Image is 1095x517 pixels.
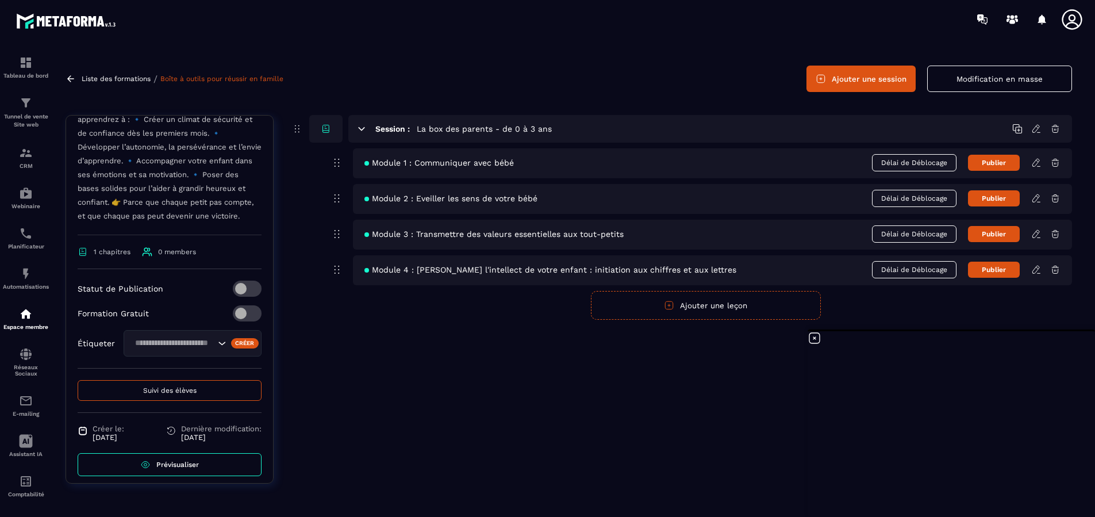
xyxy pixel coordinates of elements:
[94,248,130,256] span: 1 chapitres
[3,284,49,290] p: Automatisations
[3,466,49,506] a: accountantaccountantComptabilité
[3,218,49,258] a: schedulerschedulerPlanificateur
[927,66,1072,92] button: Modification en masse
[872,190,956,207] span: Délai de Déblocage
[181,424,262,433] span: Dernière modification:
[364,265,736,274] span: Module 4 : [PERSON_NAME] l'intellect de votre enfant : initiation aux chiffres et aux lettres
[872,154,956,171] span: Délai de Déblocage
[19,394,33,408] img: email
[3,258,49,298] a: automationsautomationsAutomatisations
[131,337,215,350] input: Search for option
[872,261,956,278] span: Délai de Déblocage
[19,186,33,200] img: automations
[19,347,33,361] img: social-network
[78,453,262,476] a: Prévisualiser
[181,433,262,442] p: [DATE]
[3,47,49,87] a: formationformationTableau de bord
[19,146,33,160] img: formation
[3,298,49,339] a: automationsautomationsEspace membre
[3,364,49,377] p: Réseaux Sociaux
[3,426,49,466] a: Assistant IA
[968,155,1020,171] button: Publier
[78,284,163,293] p: Statut de Publication
[78,380,262,401] button: Suivi des élèves
[82,75,151,83] a: Liste des formations
[3,411,49,417] p: E-mailing
[375,124,410,133] h6: Session :
[3,491,49,497] p: Comptabilité
[19,96,33,110] img: formation
[16,10,120,32] img: logo
[3,72,49,79] p: Tableau de bord
[364,229,624,239] span: Module 3 : Transmettre des valeurs essentielles aux tout-petits
[3,203,49,209] p: Webinaire
[806,66,916,92] button: Ajouter une session
[3,385,49,426] a: emailemailE-mailing
[3,243,49,250] p: Planificateur
[872,225,956,243] span: Délai de Déblocage
[143,386,197,395] span: Suivi des élèves
[3,324,49,330] p: Espace membre
[3,339,49,385] a: social-networksocial-networkRéseaux Sociaux
[156,461,199,469] span: Prévisualiser
[78,309,149,318] p: Formation Gratuit
[78,339,115,348] p: Étiqueter
[968,262,1020,278] button: Publier
[3,87,49,137] a: formationformationTunnel de vente Site web
[591,291,821,320] button: Ajouter une leçon
[968,190,1020,206] button: Publier
[93,433,124,442] p: [DATE]
[364,158,514,167] span: Module 1 : Communiquer avec bébé
[158,248,196,256] span: 0 members
[19,227,33,240] img: scheduler
[231,338,259,349] div: Créer
[3,451,49,457] p: Assistant IA
[19,56,33,70] img: formation
[160,75,283,83] a: Boîte à outils pour réussir en famille
[3,137,49,178] a: formationformationCRM
[968,226,1020,242] button: Publier
[19,307,33,321] img: automations
[19,267,33,281] img: automations
[417,123,552,135] h5: La box des parents - de 0 à 3 ans
[124,330,262,357] div: Search for option
[3,113,49,129] p: Tunnel de vente Site web
[3,163,49,169] p: CRM
[364,194,537,203] span: Module 2 : Eveiller les sens de votre bébé
[19,474,33,488] img: accountant
[153,74,157,85] span: /
[3,178,49,218] a: automationsautomationsWebinaire
[93,424,124,433] span: Créer le:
